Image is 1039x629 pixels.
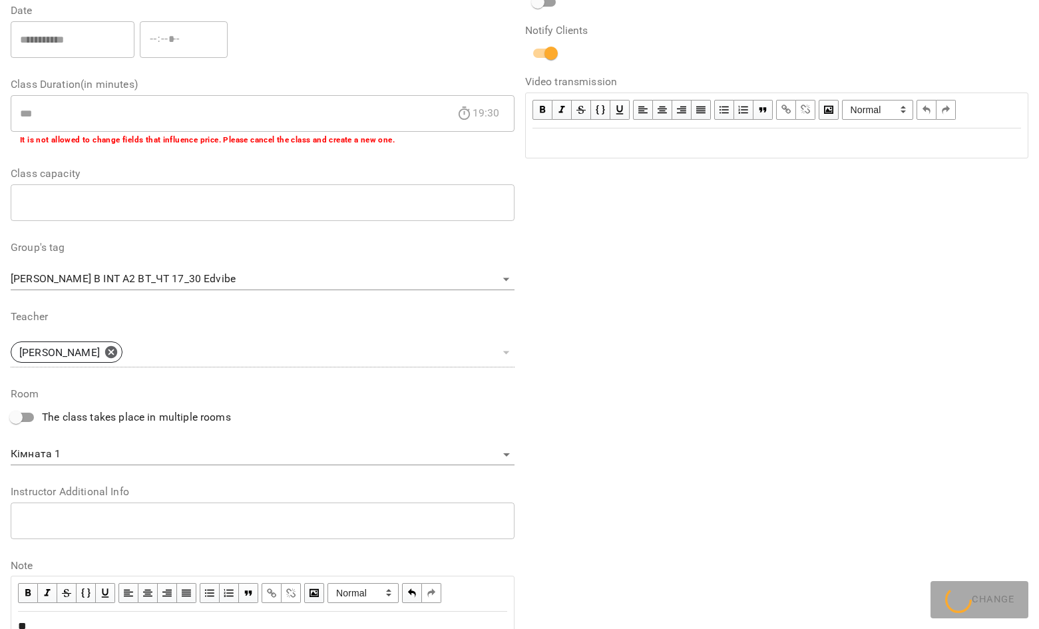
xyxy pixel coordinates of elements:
button: Strikethrough [57,583,77,603]
button: Remove Link [796,100,815,120]
p: [PERSON_NAME] [19,345,100,361]
div: Edit text [526,129,1028,157]
button: Bold [532,100,552,120]
button: UL [714,100,734,120]
div: Кімната 1 [11,444,515,465]
button: UL [200,583,220,603]
label: Notify Clients [525,25,1029,36]
b: It is not allowed to change fields that influence price. Please cancel the class and create a new... [20,135,395,144]
div: [PERSON_NAME] [11,337,515,367]
label: Teacher [11,312,515,322]
button: Align Justify [177,583,196,603]
button: Remove Link [282,583,301,603]
button: Align Center [653,100,672,120]
button: Blockquote [239,583,258,603]
button: Align Center [138,583,158,603]
button: Align Left [118,583,138,603]
button: Italic [552,100,572,120]
button: Image [819,100,839,120]
label: Video transmission [525,77,1029,87]
label: Group's tag [11,242,515,253]
button: Undo [917,100,936,120]
button: Align Right [672,100,692,120]
button: Monospace [591,100,610,120]
div: [PERSON_NAME] [11,341,122,363]
button: Blockquote [753,100,773,120]
button: Undo [402,583,422,603]
label: Instructor Additional Info [11,487,515,497]
button: Redo [422,583,441,603]
button: OL [734,100,753,120]
button: Monospace [77,583,96,603]
button: Underline [610,100,630,120]
button: Redo [936,100,956,120]
button: Align Left [633,100,653,120]
button: Link [776,100,796,120]
button: Image [304,583,324,603]
button: Align Right [158,583,177,603]
span: Normal [842,100,913,120]
button: Link [262,583,282,603]
button: Strikethrough [572,100,591,120]
button: OL [220,583,239,603]
button: Underline [96,583,115,603]
button: Align Justify [692,100,711,120]
label: Date [11,5,515,16]
div: [PERSON_NAME] В INT A2 ВТ_ЧТ 17_30 Edvibe [11,269,515,290]
label: Room [11,389,515,399]
button: Italic [38,583,57,603]
button: Bold [18,583,38,603]
label: Note [11,560,515,571]
span: Normal [327,583,399,603]
label: Class capacity [11,168,515,179]
label: Class Duration(in minutes) [11,79,515,90]
span: The class takes place in multiple rooms [42,409,231,425]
